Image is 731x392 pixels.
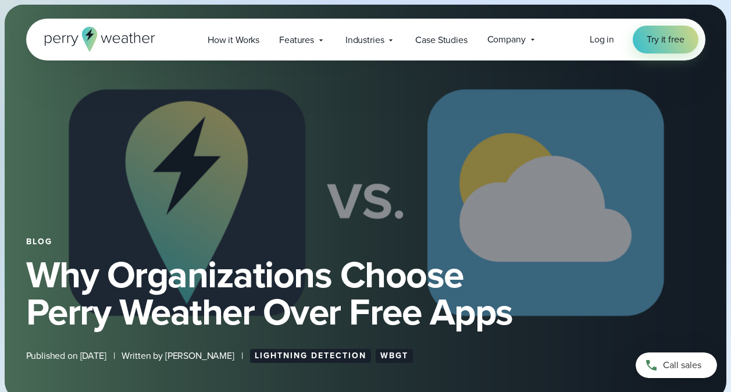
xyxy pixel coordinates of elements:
span: Call sales [663,358,701,372]
a: WBGT [376,349,413,363]
a: Log in [590,33,614,47]
span: Written by [PERSON_NAME] [122,349,234,363]
span: | [241,349,243,363]
div: Blog [26,237,705,247]
span: Case Studies [415,33,467,47]
a: How it Works [198,28,269,52]
span: Company [487,33,526,47]
span: | [113,349,115,363]
span: Features [279,33,314,47]
h1: Why Organizations Choose Perry Weather Over Free Apps [26,256,705,330]
a: Case Studies [405,28,477,52]
span: How it Works [208,33,259,47]
a: Lightning Detection [250,349,371,363]
span: Industries [345,33,384,47]
span: Try it free [647,33,684,47]
a: Call sales [636,352,717,378]
span: Published on [DATE] [26,349,106,363]
a: Try it free [633,26,698,54]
